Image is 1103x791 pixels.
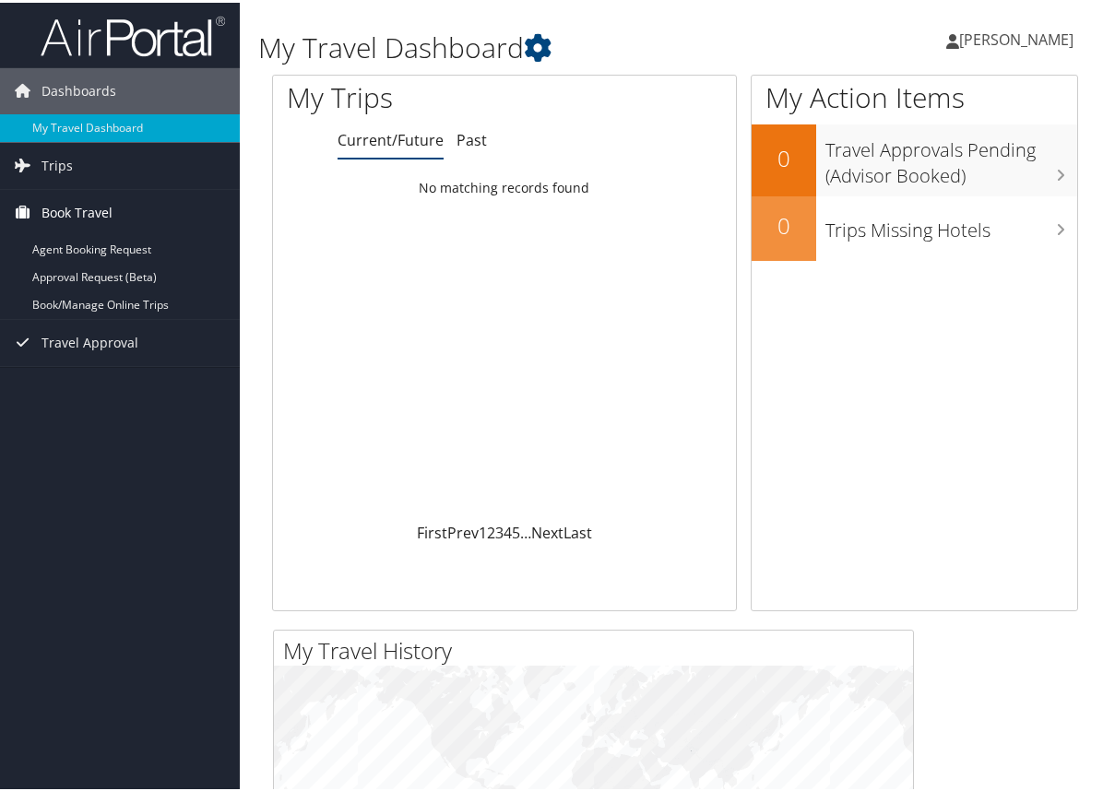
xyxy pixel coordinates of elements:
span: Travel Approval [42,317,138,363]
a: 0Travel Approvals Pending (Advisor Booked) [752,122,1077,193]
a: 3 [495,520,504,540]
span: … [520,520,531,540]
h1: My Trips [287,76,529,114]
a: [PERSON_NAME] [946,9,1092,65]
span: Book Travel [42,187,113,233]
h1: My Action Items [752,76,1077,114]
h3: Trips Missing Hotels [825,206,1077,241]
a: Next [531,520,563,540]
a: Current/Future [338,127,444,148]
span: Dashboards [42,65,116,112]
img: airportal-logo.png [41,12,225,55]
a: First [417,520,447,540]
a: Past [457,127,487,148]
h3: Travel Approvals Pending (Advisor Booked) [825,125,1077,186]
a: Prev [447,520,479,540]
span: Trips [42,140,73,186]
a: Last [563,520,592,540]
a: 1 [479,520,487,540]
h2: 0 [752,140,816,171]
a: 4 [504,520,512,540]
a: 5 [512,520,520,540]
h1: My Travel Dashboard [258,26,814,65]
span: [PERSON_NAME] [959,27,1073,47]
a: 0Trips Missing Hotels [752,194,1077,258]
h2: My Travel History [283,632,913,664]
td: No matching records found [273,169,736,202]
h2: 0 [752,207,816,239]
a: 2 [487,520,495,540]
